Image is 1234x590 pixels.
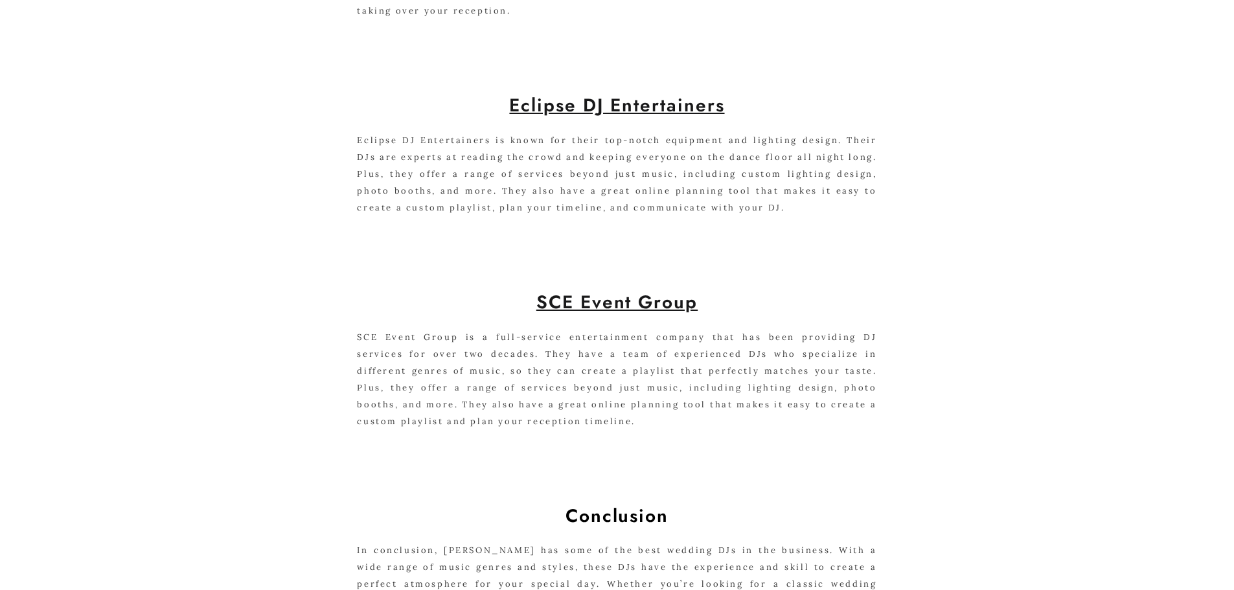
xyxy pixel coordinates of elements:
p: SCE Event Group is a full-service entertainment company that has been providing DJ services for o... [357,329,876,430]
a: Eclipse DJ Entertainers [509,92,724,119]
a: SCE Event Group [536,289,698,315]
h2: Conclusion [357,505,876,527]
p: Eclipse DJ Entertainers is known for their top-notch equipment and lighting design. Their DJs are... [357,132,876,216]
